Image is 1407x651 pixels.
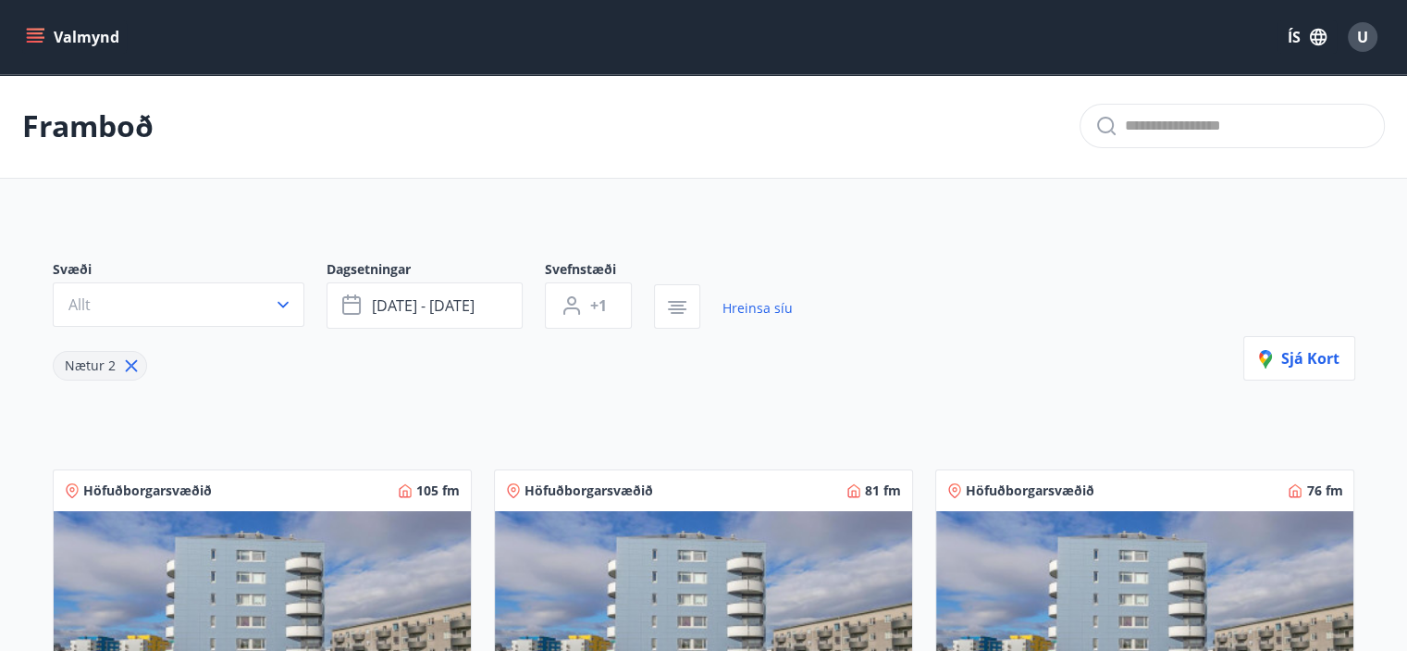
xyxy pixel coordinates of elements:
[53,260,327,282] span: Svæði
[372,295,475,316] span: [DATE] - [DATE]
[1306,482,1342,500] span: 76 fm
[22,20,127,54] button: menu
[22,106,154,146] p: Framboð
[966,482,1094,500] span: Höfuðborgarsvæðið
[865,482,901,500] span: 81 fm
[65,357,116,374] span: Nætur 2
[525,482,653,500] span: Höfuðborgarsvæðið
[416,482,460,500] span: 105 fm
[1340,15,1385,59] button: U
[1357,27,1368,47] span: U
[53,351,147,381] div: Nætur 2
[545,260,654,282] span: Svefnstæði
[1243,336,1355,381] button: Sjá kort
[53,282,304,327] button: Allt
[83,482,212,500] span: Höfuðborgarsvæðið
[327,260,545,282] span: Dagsetningar
[1277,20,1337,54] button: ÍS
[327,282,523,329] button: [DATE] - [DATE]
[590,295,607,316] span: +1
[722,288,793,329] a: Hreinsa síu
[545,282,632,329] button: +1
[1259,348,1339,369] span: Sjá kort
[68,294,91,315] span: Allt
